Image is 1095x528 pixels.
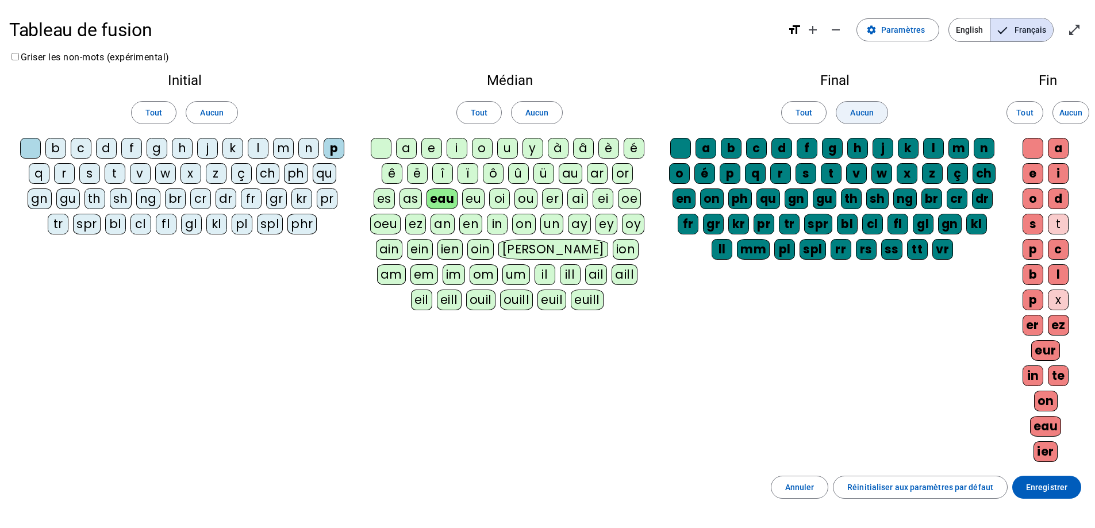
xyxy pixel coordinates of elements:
[145,106,162,120] span: Tout
[949,18,990,41] span: English
[587,163,608,184] div: ar
[399,188,422,209] div: as
[781,101,827,124] button: Tout
[489,188,510,209] div: oi
[1048,138,1069,159] div: a
[525,106,548,120] span: Aucun
[800,239,826,260] div: spl
[678,214,698,234] div: fr
[421,138,442,159] div: e
[548,138,568,159] div: à
[512,214,536,234] div: on
[200,106,223,120] span: Aucun
[324,138,344,159] div: p
[45,138,66,159] div: b
[612,163,633,184] div: or
[241,188,262,209] div: fr
[1059,106,1082,120] span: Aucun
[266,188,287,209] div: gr
[922,163,943,184] div: z
[1067,23,1081,37] mat-icon: open_in_full
[522,138,543,159] div: y
[105,214,126,234] div: bl
[248,138,268,159] div: l
[771,138,792,159] div: d
[130,163,151,184] div: v
[1048,264,1069,285] div: l
[850,106,873,120] span: Aucun
[804,214,832,234] div: spr
[9,11,778,48] h1: Tableau de fusion
[370,214,401,234] div: oeu
[972,188,993,209] div: dr
[1048,290,1069,310] div: x
[470,264,498,285] div: om
[136,188,160,209] div: ng
[585,264,608,285] div: ail
[837,214,858,234] div: bl
[948,138,969,159] div: m
[121,138,142,159] div: f
[871,163,892,184] div: w
[756,188,780,209] div: qu
[537,290,566,310] div: euil
[467,239,494,260] div: oin
[568,214,591,234] div: ay
[1023,290,1043,310] div: p
[287,214,317,234] div: phr
[257,214,283,234] div: spl
[147,138,167,159] div: g
[71,138,91,159] div: c
[73,214,101,234] div: spr
[801,18,824,41] button: Augmenter la taille de la police
[847,138,868,159] div: h
[407,239,433,260] div: ein
[856,239,877,260] div: rs
[821,163,842,184] div: t
[28,188,52,209] div: gn
[829,23,843,37] mat-icon: remove
[407,163,428,184] div: ë
[846,163,867,184] div: v
[48,214,68,234] div: tr
[856,18,939,41] button: Paramètres
[898,138,919,159] div: k
[216,188,236,209] div: dr
[291,188,312,209] div: kr
[721,138,741,159] div: b
[779,214,800,234] div: tr
[1023,214,1043,234] div: s
[231,163,252,184] div: ç
[411,290,432,310] div: eil
[206,163,226,184] div: z
[1019,74,1077,87] h2: Fin
[1048,365,1069,386] div: te
[881,23,925,37] span: Paramètres
[990,18,1053,41] span: Français
[618,188,641,209] div: oe
[511,101,563,124] button: Aucun
[720,163,740,184] div: p
[256,163,279,184] div: ch
[1052,101,1089,124] button: Aucun
[669,163,690,184] div: o
[806,23,820,37] mat-icon: add
[273,138,294,159] div: m
[881,239,902,260] div: ss
[130,214,151,234] div: cl
[79,163,100,184] div: s
[624,138,644,159] div: é
[974,138,994,159] div: n
[1033,441,1058,462] div: ier
[156,214,176,234] div: fl
[728,188,752,209] div: ph
[1006,101,1043,124] button: Tout
[197,138,218,159] div: j
[54,163,75,184] div: r
[1026,480,1067,494] span: Enregistrer
[796,163,816,184] div: s
[907,239,928,260] div: tt
[797,138,817,159] div: f
[1023,264,1043,285] div: b
[540,214,563,234] div: un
